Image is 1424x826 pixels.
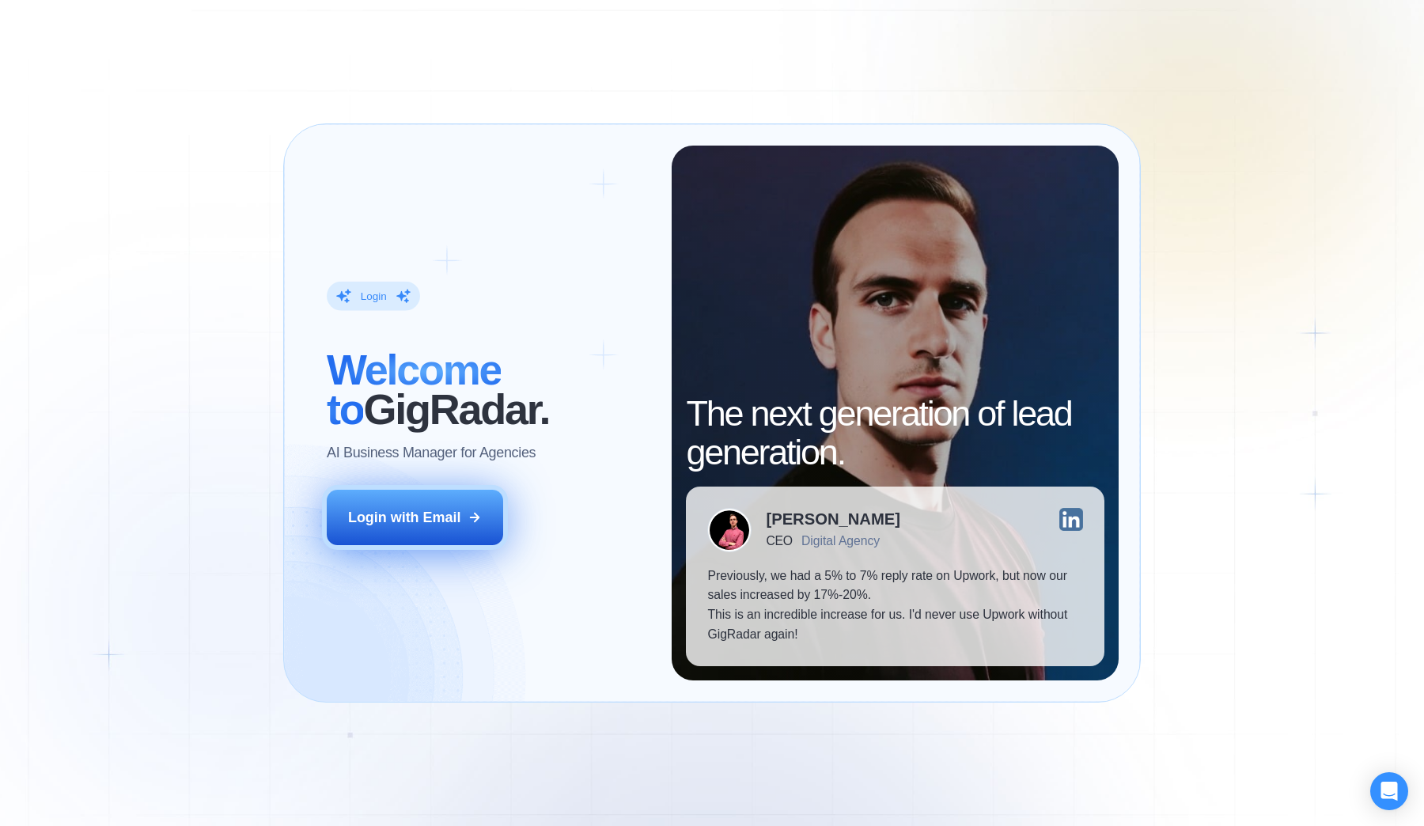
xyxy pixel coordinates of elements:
div: [PERSON_NAME] [766,511,899,527]
div: Digital Agency [801,534,880,548]
span: Welcome to [327,345,501,432]
h2: ‍ GigRadar. [327,350,650,428]
button: Login with Email [327,490,503,545]
div: CEO [766,534,792,548]
h2: The next generation of lead generation. [686,394,1104,472]
p: Previously, we had a 5% to 7% reply rate on Upwork, but now our sales increased by 17%-20%. This ... [707,566,1082,645]
div: Login with Email [348,508,460,528]
div: Login [361,289,387,303]
div: Open Intercom Messenger [1370,772,1408,810]
p: AI Business Manager for Agencies [327,442,536,462]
